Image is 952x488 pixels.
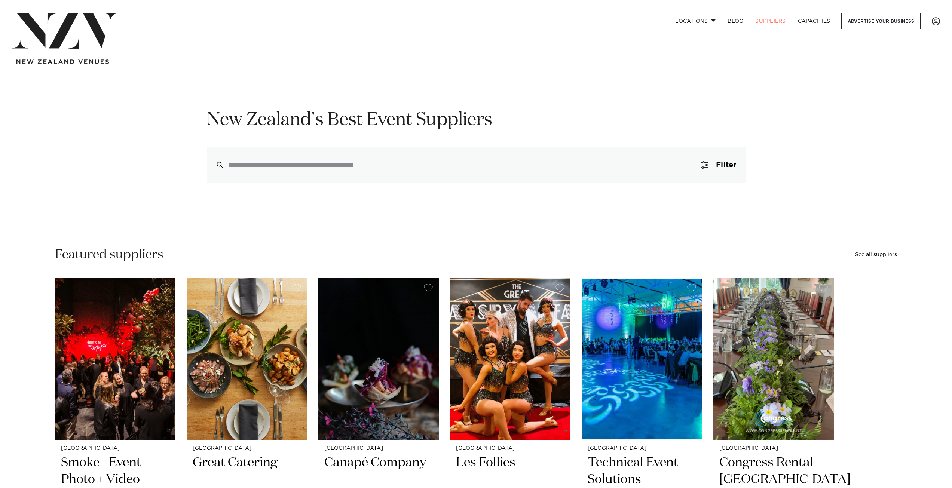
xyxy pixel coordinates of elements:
[692,147,745,183] button: Filter
[588,446,696,451] small: [GEOGRAPHIC_DATA]
[669,13,722,29] a: Locations
[61,446,169,451] small: [GEOGRAPHIC_DATA]
[722,13,749,29] a: BLOG
[716,161,736,169] span: Filter
[324,446,433,451] small: [GEOGRAPHIC_DATA]
[841,13,921,29] a: Advertise your business
[12,13,118,49] img: nzv-logo.png
[16,59,109,64] img: new-zealand-venues-text.png
[207,108,746,132] h1: New Zealand's Best Event Suppliers
[749,13,792,29] a: SUPPLIERS
[719,446,828,451] small: [GEOGRAPHIC_DATA]
[193,446,301,451] small: [GEOGRAPHIC_DATA]
[456,446,564,451] small: [GEOGRAPHIC_DATA]
[855,252,897,257] a: See all suppliers
[792,13,836,29] a: Capacities
[55,246,163,263] h2: Featured suppliers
